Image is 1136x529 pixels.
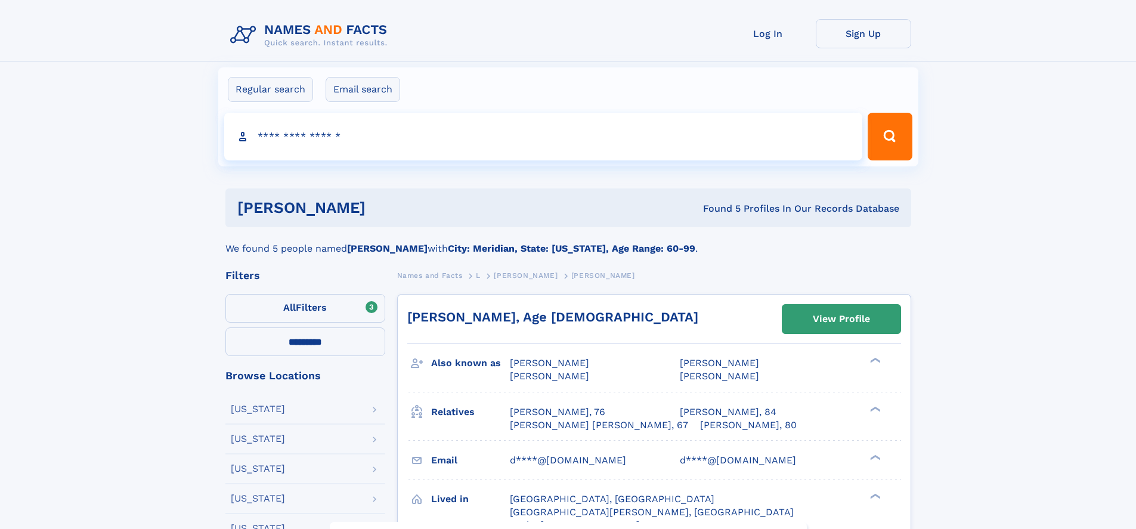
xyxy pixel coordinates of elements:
a: [PERSON_NAME] [494,268,558,283]
span: [PERSON_NAME] [571,271,635,280]
label: Email search [326,77,400,102]
span: [PERSON_NAME] [494,271,558,280]
span: [GEOGRAPHIC_DATA][PERSON_NAME], [GEOGRAPHIC_DATA] [510,506,794,518]
div: View Profile [813,305,870,333]
a: Log In [720,19,816,48]
div: ❯ [867,453,881,461]
div: ❯ [867,492,881,500]
h3: Email [431,450,510,471]
span: [PERSON_NAME] [680,357,759,369]
span: All [283,302,296,313]
div: [US_STATE] [231,434,285,444]
span: [PERSON_NAME] [680,370,759,382]
div: Found 5 Profiles In Our Records Database [534,202,899,215]
h3: Lived in [431,489,510,509]
h1: [PERSON_NAME] [237,200,534,215]
span: [GEOGRAPHIC_DATA], [GEOGRAPHIC_DATA] [510,493,714,505]
h3: Relatives [431,402,510,422]
div: Browse Locations [225,370,385,381]
a: L [476,268,481,283]
b: [PERSON_NAME] [347,243,428,254]
a: [PERSON_NAME], 76 [510,406,605,419]
label: Filters [225,294,385,323]
a: View Profile [782,305,900,333]
a: Sign Up [816,19,911,48]
div: [US_STATE] [231,464,285,474]
input: search input [224,113,863,160]
span: [PERSON_NAME] [510,370,589,382]
div: ❯ [867,357,881,364]
div: Filters [225,270,385,281]
a: [PERSON_NAME] [PERSON_NAME], 67 [510,419,688,432]
div: We found 5 people named with . [225,227,911,256]
a: [PERSON_NAME], Age [DEMOGRAPHIC_DATA] [407,310,698,324]
a: [PERSON_NAME], 80 [700,419,797,432]
div: ❯ [867,405,881,413]
span: [PERSON_NAME] [510,357,589,369]
h3: Also known as [431,353,510,373]
button: Search Button [868,113,912,160]
span: L [476,271,481,280]
label: Regular search [228,77,313,102]
img: Logo Names and Facts [225,19,397,51]
a: Names and Facts [397,268,463,283]
a: [PERSON_NAME], 84 [680,406,776,419]
div: [US_STATE] [231,494,285,503]
div: [US_STATE] [231,404,285,414]
b: City: Meridian, State: [US_STATE], Age Range: 60-99 [448,243,695,254]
